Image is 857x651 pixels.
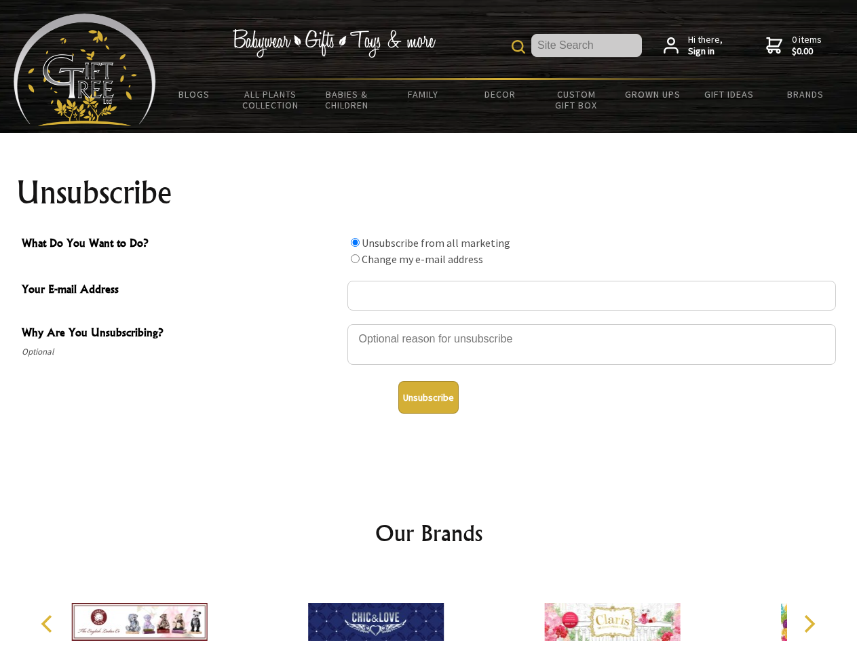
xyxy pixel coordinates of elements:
span: Hi there, [688,34,723,58]
textarea: Why Are You Unsubscribing? [347,324,836,365]
a: BLOGS [156,80,233,108]
a: Grown Ups [614,80,691,108]
a: Family [385,80,462,108]
img: Babyware - Gifts - Toys and more... [14,14,156,126]
a: Babies & Children [309,80,385,119]
input: What Do You Want to Do? [351,254,360,263]
button: Next [794,609,824,639]
button: Unsubscribe [398,381,459,414]
label: Change my e-mail address [362,252,483,266]
strong: Sign in [688,45,723,58]
h2: Our Brands [27,517,831,549]
span: Why Are You Unsubscribing? [22,324,341,344]
a: Gift Ideas [691,80,767,108]
label: Unsubscribe from all marketing [362,236,510,250]
span: 0 items [792,33,822,58]
a: Decor [461,80,538,108]
a: 0 items$0.00 [766,34,822,58]
strong: $0.00 [792,45,822,58]
a: Custom Gift Box [538,80,615,119]
span: Your E-mail Address [22,281,341,300]
span: What Do You Want to Do? [22,235,341,254]
input: What Do You Want to Do? [351,238,360,247]
img: product search [512,40,525,54]
a: Hi there,Sign in [664,34,723,58]
a: Brands [767,80,844,108]
input: Site Search [531,34,642,57]
span: Optional [22,344,341,360]
img: Babywear - Gifts - Toys & more [232,29,436,58]
input: Your E-mail Address [347,281,836,311]
h1: Unsubscribe [16,176,841,209]
a: All Plants Collection [233,80,309,119]
button: Previous [34,609,64,639]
